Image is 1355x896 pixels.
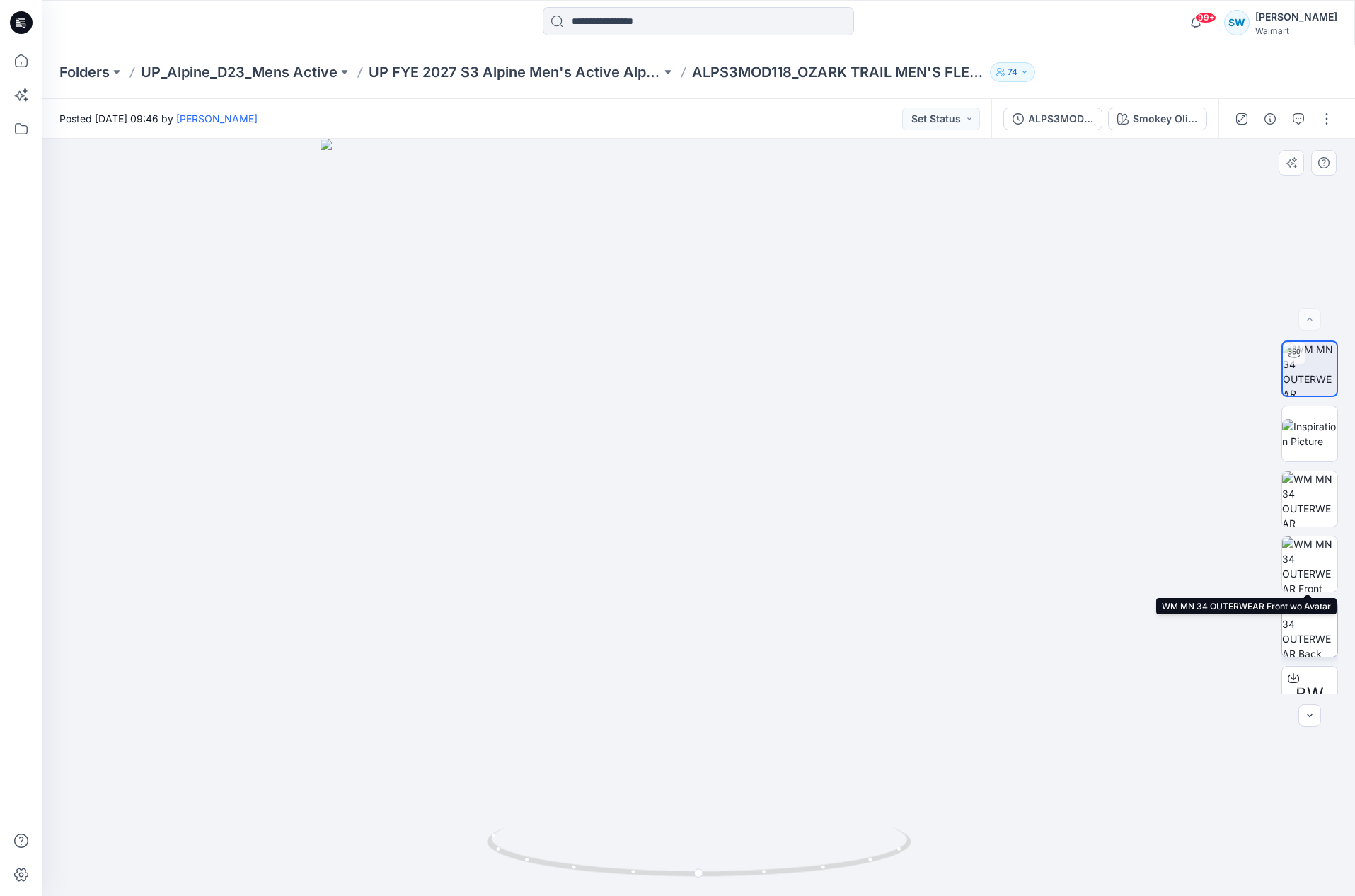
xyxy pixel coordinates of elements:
[59,62,110,82] a: Folders
[1255,25,1337,36] div: Walmart
[59,111,258,126] span: Posted [DATE] 09:46 by
[369,62,661,82] a: UP FYE 2027 S3 Alpine Men's Active Alpine
[1282,602,1337,657] img: WM MN 34 OUTERWEAR Back wo Avatar
[1282,419,1337,449] img: Inspiration Picture
[1255,8,1337,25] div: [PERSON_NAME]
[1259,108,1281,130] button: Details
[176,113,258,125] a: [PERSON_NAME]
[990,62,1035,82] button: 74
[1003,108,1102,130] button: ALPS3MOD118_OZARK TRAIL MEN'S FLEECE HALF ZIP UP
[1028,111,1093,127] div: ALPS3MOD118_OZARK TRAIL MEN'S FLEECE HALF ZIP UP
[1195,12,1216,23] span: 99+
[1224,10,1250,35] div: SW
[1133,111,1198,127] div: Smokey Olive
[141,62,338,82] a: UP_Alpine_D23_Mens Active
[1282,536,1337,592] img: WM MN 34 OUTERWEAR Front wo Avatar
[1108,108,1207,130] button: Smokey Olive
[1296,682,1324,707] span: BW
[1283,342,1337,396] img: WM MN 34 OUTERWEAR Turntable with Avatar
[692,62,984,82] p: ALPS3MOD118_OZARK TRAIL MEN'S FLEECE HALF ZIP UP
[1282,471,1337,527] img: WM MN 34 OUTERWEAR Colorway wo Avatar
[1008,64,1017,80] p: 74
